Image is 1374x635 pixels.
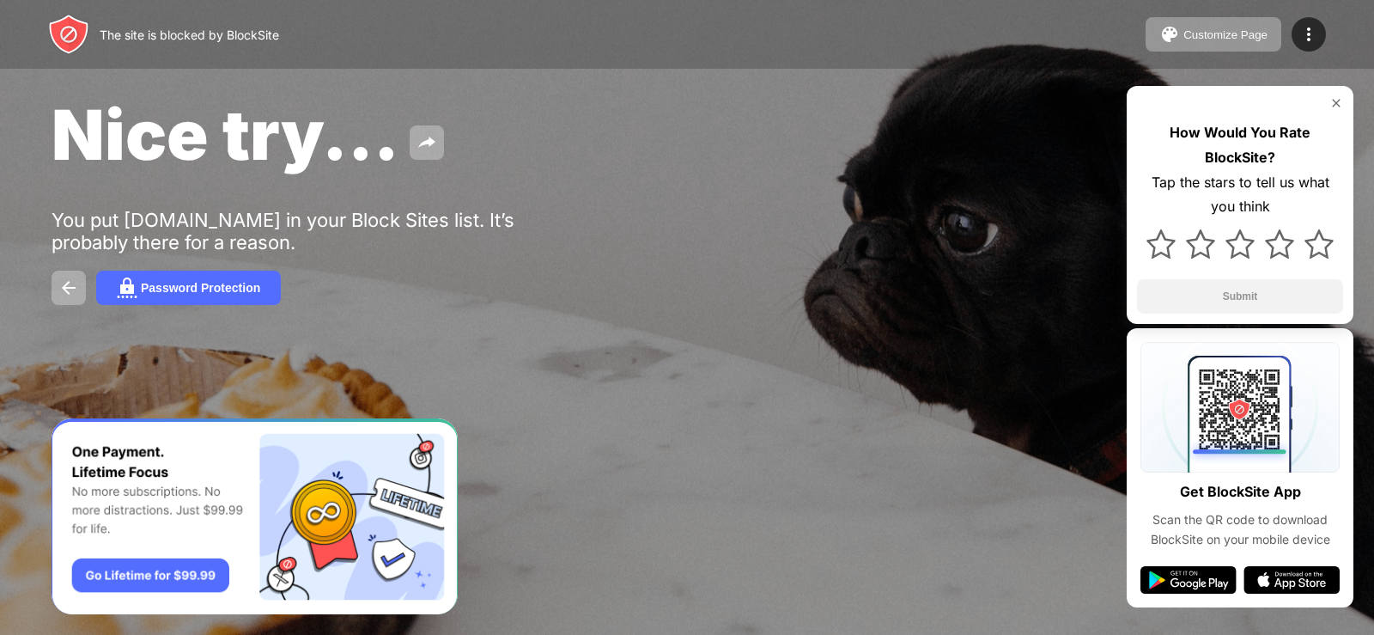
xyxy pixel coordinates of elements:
[1140,342,1340,473] img: qrcode.svg
[96,271,281,305] button: Password Protection
[1298,24,1319,45] img: menu-icon.svg
[1265,229,1294,259] img: star.svg
[1159,24,1180,45] img: pallet.svg
[1137,170,1343,220] div: Tap the stars to tell us what you think
[416,132,437,153] img: share.svg
[1243,566,1340,594] img: app-store.svg
[1137,279,1343,314] button: Submit
[1186,229,1215,259] img: star.svg
[1146,17,1281,52] button: Customize Page
[1329,96,1343,110] img: rate-us-close.svg
[141,281,260,295] div: Password Protection
[1180,479,1301,504] div: Get BlockSite App
[1140,566,1237,594] img: google-play.svg
[48,14,89,55] img: header-logo.svg
[1183,28,1268,41] div: Customize Page
[1137,120,1343,170] div: How Would You Rate BlockSite?
[1140,510,1340,549] div: Scan the QR code to download BlockSite on your mobile device
[1304,229,1334,259] img: star.svg
[58,278,79,298] img: back.svg
[100,27,279,42] div: The site is blocked by BlockSite
[52,93,399,176] span: Nice try...
[1225,229,1255,259] img: star.svg
[52,418,458,615] iframe: Banner
[52,209,582,253] div: You put [DOMAIN_NAME] in your Block Sites list. It’s probably there for a reason.
[117,278,137,298] img: password.svg
[1146,229,1176,259] img: star.svg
